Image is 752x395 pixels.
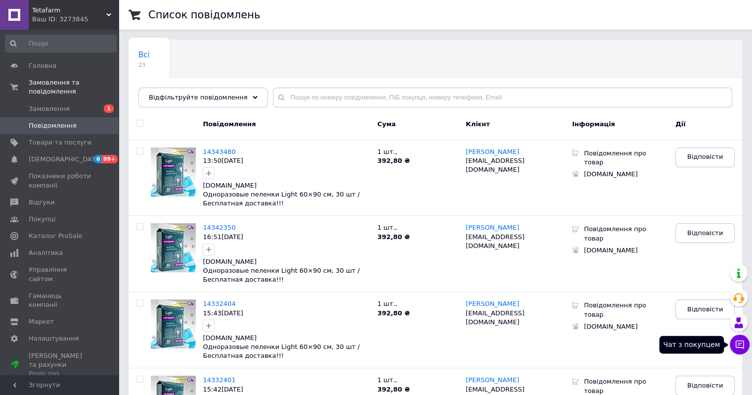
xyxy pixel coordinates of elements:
[466,300,519,308] a: [PERSON_NAME]
[198,112,375,140] div: Повідомлення
[29,248,63,257] span: Аналітика
[466,233,525,249] span: [EMAIL_ADDRESS][DOMAIN_NAME]
[138,50,150,59] span: Всі
[466,148,519,155] span: [PERSON_NAME]
[687,229,723,238] span: Відповісти
[203,334,370,343] div: [DOMAIN_NAME]
[29,155,102,164] span: [DEMOGRAPHIC_DATA]
[29,232,82,241] span: Каталог ProSale
[29,369,91,378] div: Prom топ
[151,148,196,197] img: Повідомлення 14343480
[466,148,519,156] a: [PERSON_NAME]
[149,94,248,101] span: Відфільтруйте повідомлення
[203,224,235,231] a: 14342350
[29,317,54,326] span: Маркет
[203,300,235,307] a: 14332404
[29,138,91,147] span: Товари та послуги
[579,321,653,333] div: [DOMAIN_NAME]
[377,386,410,393] b: 392,80 ₴
[29,104,70,113] span: Замовлення
[29,121,77,130] span: Повідомлення
[377,376,456,385] p: 1 шт. ,
[570,112,673,140] div: Інформація
[466,300,519,307] span: [PERSON_NAME]
[203,309,370,318] div: 15:43[DATE]
[29,61,56,70] span: Головна
[29,292,91,309] span: Гаманець компанії
[579,168,653,180] div: [DOMAIN_NAME]
[203,156,370,165] div: 13:50[DATE]
[29,215,55,224] span: Покупці
[203,267,359,284] a: Одноразовые пеленки Light 60×90 см, 30 шт / Бесплатная доставка!!!
[687,381,723,390] span: Відповісти
[151,299,196,348] img: Повідомлення 14332404
[203,385,370,394] div: 15:42[DATE]
[675,223,735,243] a: Відповісти
[730,335,750,354] button: Чат з покупцем
[458,112,570,140] div: Клієнт
[377,157,410,164] b: 392,80 ₴
[579,299,653,320] div: Повідомлення про товар
[138,61,150,69] span: 23
[5,35,117,52] input: Пошук
[579,245,653,256] div: [DOMAIN_NAME]
[102,155,118,163] span: 99+
[375,112,458,140] div: Cума
[377,309,410,317] b: 392,80 ₴
[466,157,525,173] span: [EMAIL_ADDRESS][DOMAIN_NAME]
[151,223,196,272] img: Повідомлення 14342350
[673,112,742,140] div: Дії
[273,88,733,107] input: Пошук по номеру повідомлення, ПІБ покупця, номеру телефона, Email
[29,351,91,379] span: [PERSON_NAME] та рахунки
[675,148,735,167] a: Відповісти
[579,223,653,244] div: Повідомлення про товар
[466,376,519,384] span: [PERSON_NAME]
[203,181,370,190] div: [DOMAIN_NAME]
[203,343,359,360] a: Одноразовые пеленки Light 60×90 см, 30 шт / Бесплатная доставка!!!
[32,6,106,15] span: Tetafarm
[687,152,723,161] span: Відповісти
[32,15,119,24] div: Ваш ID: 3273845
[203,233,370,242] div: 16:51[DATE]
[29,265,91,283] span: Управління сайтом
[94,155,102,163] span: 6
[466,309,525,326] span: [EMAIL_ADDRESS][DOMAIN_NAME]
[29,198,54,207] span: Відгуки
[377,223,456,232] p: 1 шт. ,
[29,78,119,96] span: Замовлення та повідомлення
[675,299,735,319] a: Відповісти
[148,9,260,21] h1: Список повідомлень
[203,148,235,155] a: 14343480
[104,104,114,113] span: 1
[29,334,79,343] span: Налаштування
[377,148,456,156] p: 1 шт. ,
[203,191,359,207] a: Одноразовые пеленки Light 60×90 см, 30 шт / Бесплатная доставка!!!
[203,257,370,266] div: [DOMAIN_NAME]
[203,376,235,384] a: 14332401
[29,172,91,190] span: Показники роботи компанії
[377,299,456,308] p: 1 шт. ,
[659,336,724,353] div: Чат з покупцем
[466,376,519,384] a: [PERSON_NAME]
[579,148,653,168] div: Повідомлення про товар
[377,233,410,241] b: 392,80 ₴
[687,305,723,314] span: Відповісти
[466,224,519,232] a: [PERSON_NAME]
